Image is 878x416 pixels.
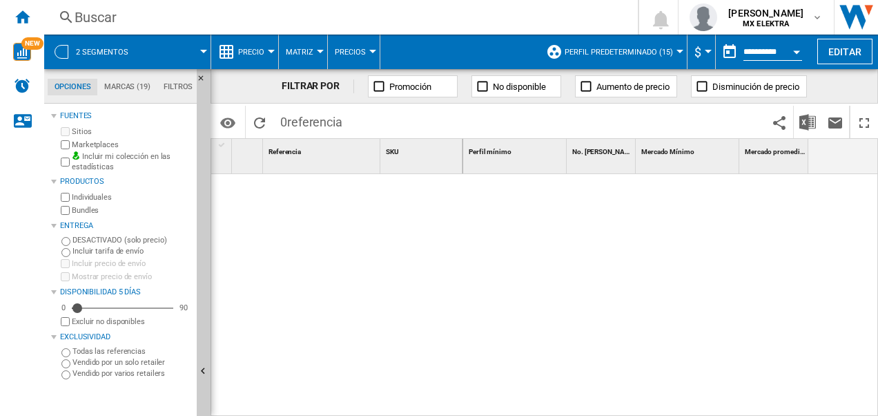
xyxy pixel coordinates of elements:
[728,6,803,20] span: [PERSON_NAME]
[72,272,191,282] label: Mostrar precio de envío
[238,48,264,57] span: Precio
[850,106,878,138] button: Maximizar
[691,75,807,97] button: Disminución de precio
[569,139,635,160] div: Sort None
[61,248,70,257] input: Incluir tarifa de envío
[60,220,191,231] div: Entrega
[61,370,70,379] input: Vendido por varios retailers
[389,82,431,92] span: Promoción
[335,48,366,57] span: Precios
[61,127,70,136] input: Sitios
[72,140,191,150] label: Marketplaces
[72,151,80,160] img: mysite-bg-18x18.png
[273,106,349,135] span: 0
[72,151,191,173] label: Incluir mi colección en las estadísticas
[61,317,70,326] input: Mostrar precio de envío
[60,176,191,187] div: Productos
[72,316,191,327] label: Excluir no disponibles
[266,139,380,160] div: Sort None
[386,148,399,155] span: SKU
[266,139,380,160] div: Referencia Sort None
[368,75,458,97] button: Promoción
[745,148,805,155] span: Mercado promedio
[72,126,191,137] label: Sitios
[466,139,566,160] div: Perfil mínimo Sort None
[72,357,191,368] label: Vendido por un solo retailer
[572,148,650,155] span: No. [PERSON_NAME] <Yo
[569,139,635,160] div: No. [PERSON_NAME] <Yo Sort None
[60,287,191,298] div: Disponibilidad 5 Días
[799,114,816,131] img: excel-24x24.png
[61,153,70,171] input: Incluir mi colección en las estadísticas
[565,48,673,57] span: Perfil predeterminado (15)
[72,235,191,245] label: DESACTIVADO (solo precio)
[58,303,69,313] div: 0
[72,258,191,269] label: Incluir precio de envío
[61,348,70,357] input: Todas las referencias
[21,37,43,50] span: NEW
[269,148,301,155] span: Referencia
[61,237,70,246] input: DESACTIVADO (solo precio)
[197,69,213,94] button: Ocultar
[235,139,262,160] div: Sort None
[596,82,670,92] span: Aumento de precio
[282,79,354,93] div: FILTRAR POR
[61,272,70,281] input: Mostrar precio de envío
[765,106,793,138] button: Compartir este marcador con otros
[61,193,70,202] input: Individuales
[565,35,680,69] button: Perfil predeterminado (15)
[72,368,191,379] label: Vendido por varios retailers
[75,8,602,27] div: Buscar
[61,206,70,215] input: Bundles
[383,139,462,160] div: Sort None
[60,332,191,343] div: Exclusividad
[743,19,789,28] b: MX ELEKTRA
[61,140,70,149] input: Marketplaces
[641,148,694,155] span: Mercado Mínimo
[287,115,342,129] span: referencia
[72,246,191,256] label: Incluir tarifa de envío
[575,75,677,97] button: Aumento de precio
[72,205,191,216] label: Bundles
[61,259,70,268] input: Incluir precio de envío
[493,82,546,92] span: No disponible
[48,79,97,95] md-tab-item: Opciones
[76,48,128,57] span: 2 segmentos
[817,39,872,64] button: Editar
[335,35,373,69] button: Precios
[60,111,191,122] div: Fuentes
[51,35,204,69] div: 2 segmentos
[694,35,708,69] button: $
[546,35,680,69] div: Perfil predeterminado (15)
[76,35,142,69] button: 2 segmentos
[97,79,157,95] md-tab-item: Marcas (19)
[286,48,313,57] span: Matriz
[471,75,561,97] button: No disponible
[469,148,511,155] span: Perfil mínimo
[13,43,31,61] img: wise-card.svg
[716,38,743,66] button: md-calendar
[690,3,717,31] img: profile.jpg
[466,139,566,160] div: Sort None
[821,106,849,138] button: Enviar este reporte por correo electrónico
[72,301,173,315] md-slider: Disponibilidad
[238,35,271,69] button: Precio
[638,139,739,160] div: Sort None
[687,35,716,69] md-menu: Currency
[383,139,462,160] div: SKU Sort None
[246,106,273,138] button: Recargar
[214,110,242,135] button: Opciones
[712,82,799,92] span: Disminución de precio
[218,35,271,69] div: Precio
[794,106,821,138] button: Descargar en Excel
[72,346,191,357] label: Todas las referencias
[286,35,320,69] button: Matriz
[694,45,701,59] span: $
[638,139,739,160] div: Mercado Mínimo Sort None
[742,139,808,160] div: Mercado promedio Sort None
[157,79,199,95] md-tab-item: Filtros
